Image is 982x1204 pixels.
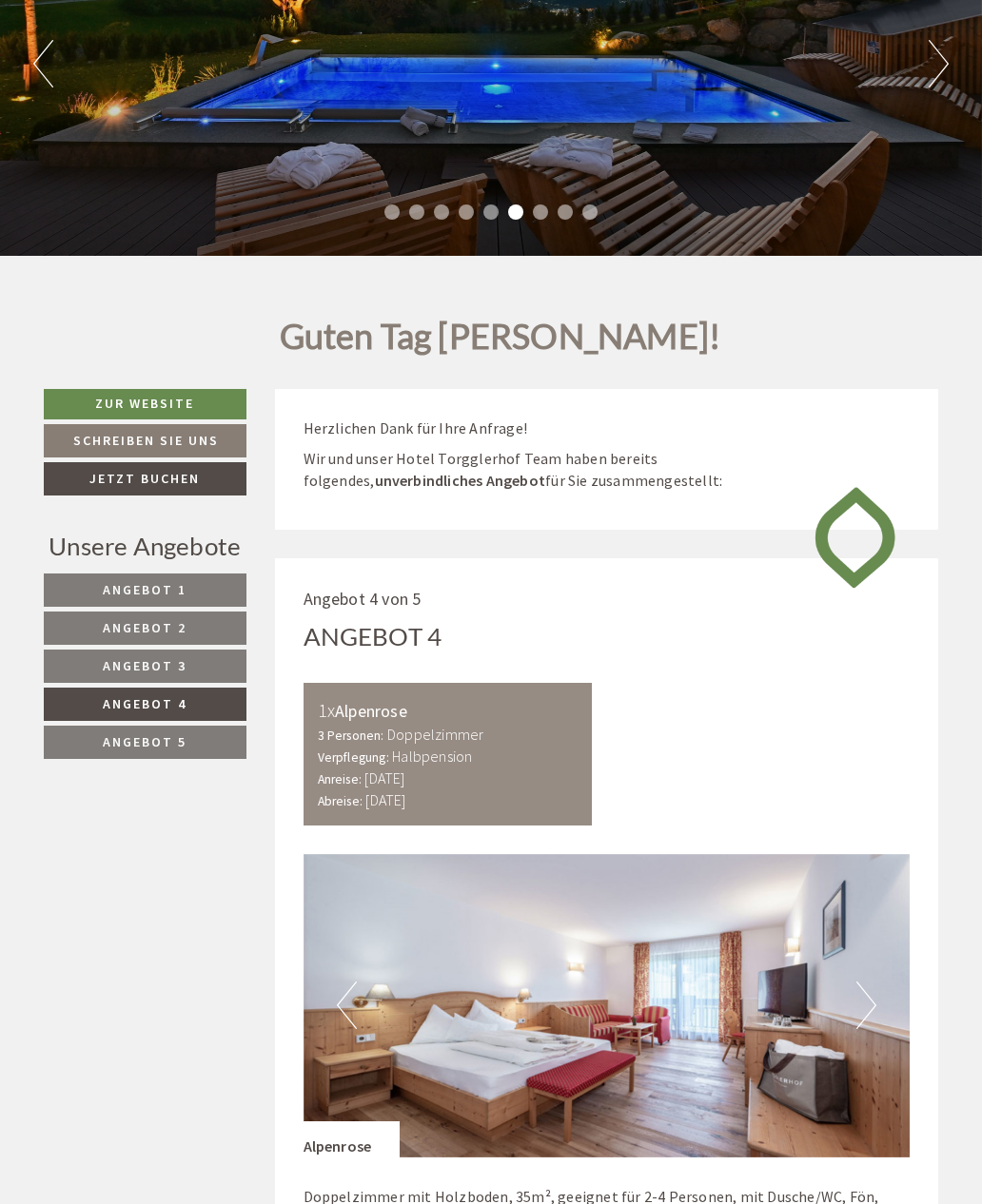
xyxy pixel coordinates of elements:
b: Halbpension [392,747,472,766]
small: 12:12 [29,93,302,107]
p: Herzlichen Dank für Ihre Anfrage! [304,418,911,439]
span: Angebot 5 [103,733,187,750]
b: [DATE] [364,768,404,787]
button: Senden [493,501,607,534]
button: Next [929,40,949,87]
span: Angebot 3 [103,657,187,674]
div: [GEOGRAPHIC_DATA] [29,56,302,71]
div: [DATE] [268,15,338,48]
strong: unverbindliches Angebot [375,471,546,490]
span: Angebot 1 [103,581,187,598]
small: Anreise: [318,771,363,787]
button: Previous [33,40,53,87]
h1: Guten Tag [PERSON_NAME]! [280,318,721,365]
div: Alpenrose [304,1121,401,1157]
button: Previous [337,981,357,1029]
div: Angebot 4 [304,619,442,654]
img: image [800,470,910,605]
span: Angebot 4 [103,695,187,712]
button: Next [856,981,876,1029]
a: Zur Website [44,389,246,419]
div: Alpenrose [318,697,579,725]
a: Schreiben Sie uns [44,424,246,457]
a: Jetzt buchen [44,462,246,495]
small: Verpflegung: [318,749,389,766]
img: image [304,854,911,1157]
b: [DATE] [365,790,405,809]
div: Guten Tag, wie können wir Ihnen helfen? [15,52,311,110]
span: Angebot 2 [103,619,187,636]
small: 3 Personen: [318,728,384,744]
small: Abreise: [318,793,363,809]
b: Doppelzimmer [387,725,483,744]
b: 1x [318,698,335,722]
div: Unsere Angebote [44,529,246,564]
span: Angebot 4 von 5 [304,588,422,610]
p: Wir und unser Hotel Torgglerhof Team haben bereits folgendes, für Sie zusammengestellt: [304,448,911,492]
